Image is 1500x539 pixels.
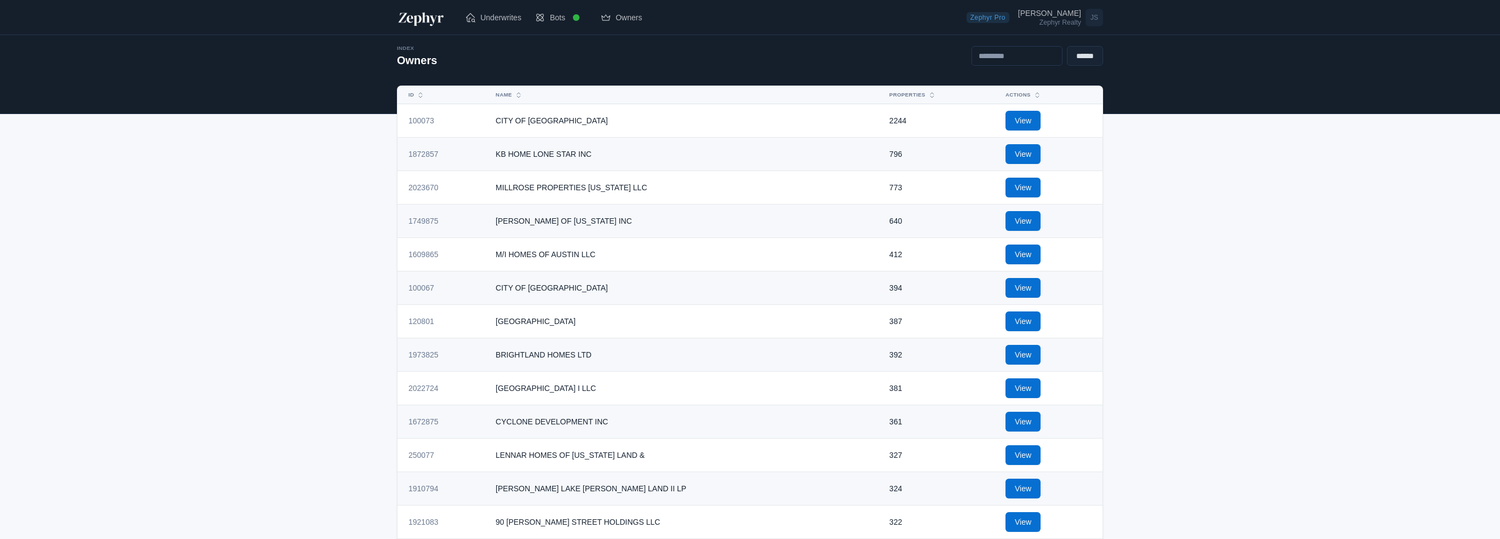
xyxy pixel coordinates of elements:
[489,439,883,472] td: LENNAR HOMES OF [US_STATE] LAND &
[1005,311,1041,331] a: View
[489,138,883,171] td: KB HOME LONE STAR INC
[550,12,565,23] span: Bots
[489,372,883,405] td: [GEOGRAPHIC_DATA] I LLC
[594,7,649,29] a: Owners
[489,271,883,305] td: CITY OF [GEOGRAPHIC_DATA]
[1018,19,1081,26] div: Zephyr Realty
[397,305,489,338] td: 120801
[883,405,999,439] td: 361
[1005,412,1041,432] a: View
[489,171,883,205] td: MILLROSE PROPERTIES [US_STATE] LLC
[397,44,437,53] div: Index
[1018,7,1103,29] a: Open user menu
[402,86,476,104] button: ID
[397,506,489,539] td: 1921083
[883,439,999,472] td: 327
[1005,445,1041,465] a: View
[883,104,999,138] td: 2244
[883,171,999,205] td: 773
[480,12,521,23] span: Underwrites
[489,305,883,338] td: [GEOGRAPHIC_DATA]
[397,372,489,405] td: 2022724
[1005,345,1041,365] a: View
[397,53,437,68] h2: Owners
[1005,178,1041,197] a: View
[1005,245,1041,264] a: View
[397,439,489,472] td: 250077
[883,506,999,539] td: 322
[397,171,489,205] td: 2023670
[883,305,999,338] td: 387
[1005,278,1041,298] a: View
[1005,512,1041,532] a: View
[397,205,489,238] td: 1749875
[397,138,489,171] td: 1872857
[397,9,445,26] img: Zephyr Logo
[1005,111,1041,131] a: View
[397,238,489,271] td: 1609865
[1018,9,1081,17] div: [PERSON_NAME]
[883,338,999,372] td: 392
[397,271,489,305] td: 100067
[1086,9,1103,26] span: JS
[489,238,883,271] td: M/I HOMES OF AUSTIN LLC
[397,104,489,138] td: 100073
[883,472,999,506] td: 324
[528,2,594,33] a: Bots
[1005,211,1041,231] a: View
[1005,144,1041,164] a: View
[1005,378,1041,398] a: View
[489,338,883,372] td: BRIGHTLAND HOMES LTD
[489,405,883,439] td: CYCLONE DEVELOPMENT INC
[397,472,489,506] td: 1910794
[397,405,489,439] td: 1672875
[967,12,1009,23] span: Zephyr Pro
[883,205,999,238] td: 640
[616,12,642,23] span: Owners
[458,7,528,29] a: Underwrites
[489,205,883,238] td: [PERSON_NAME] OF [US_STATE] INC
[883,138,999,171] td: 796
[489,86,870,104] button: Name
[489,472,883,506] td: [PERSON_NAME] LAKE [PERSON_NAME] LAND II LP
[883,238,999,271] td: 412
[883,271,999,305] td: 394
[489,506,883,539] td: 90 [PERSON_NAME] STREET HOLDINGS LLC
[883,86,986,104] button: Properties
[1005,479,1041,498] a: View
[999,86,1085,104] button: Actions
[489,104,883,138] td: CITY OF [GEOGRAPHIC_DATA]
[397,338,489,372] td: 1973825
[883,372,999,405] td: 381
